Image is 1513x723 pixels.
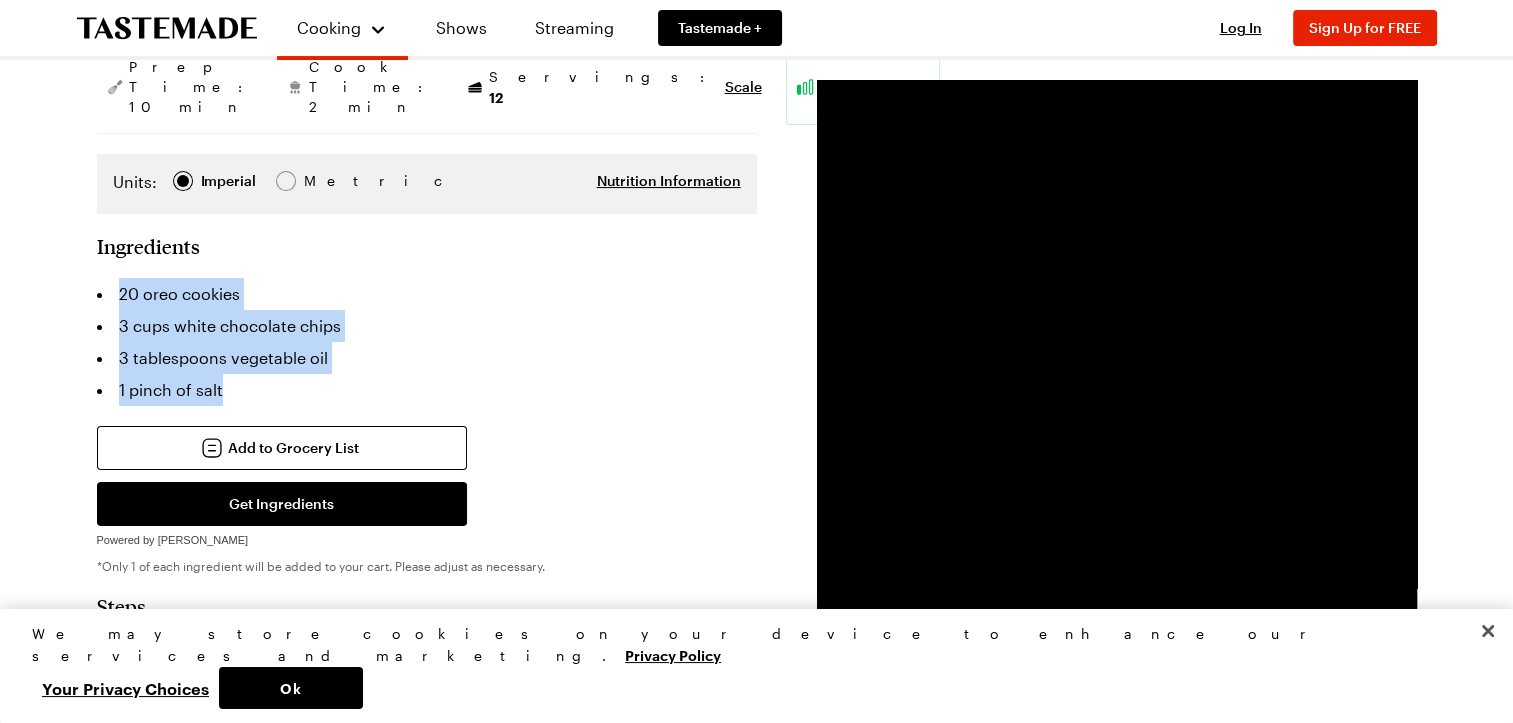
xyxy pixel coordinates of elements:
video-js: Video Player [817,80,1417,680]
a: Tastemade + [658,10,782,46]
div: Imperial [201,170,256,192]
h2: Ingredients [97,234,200,258]
button: Add to Grocery List [97,426,467,470]
li: 3 cups white chocolate chips [97,310,757,342]
button: Scale [725,77,762,97]
button: Log In [1201,18,1281,38]
li: 20 oreo cookies [97,278,757,310]
a: More information about your privacy, opens in a new tab [625,645,721,664]
a: To Tastemade Home Page [77,17,257,40]
button: Get Ingredients [97,482,467,526]
span: Servings: [489,67,715,108]
div: Metric [304,170,346,192]
button: Sign Up for FREE [1293,10,1437,46]
button: Close [1466,609,1510,653]
button: Your Privacy Choices [32,667,219,709]
a: Powered by [PERSON_NAME] [97,528,249,547]
span: Cooking [297,18,361,37]
span: 12 [489,87,503,106]
button: Ok [219,667,363,709]
span: Add to Grocery List [228,438,359,458]
span: Tastemade + [678,18,762,38]
span: Log In [1220,19,1262,36]
span: Powered by [PERSON_NAME] [97,534,249,546]
div: We may store cookies on your device to enhance our services and marketing. [32,623,1464,667]
span: Metric [304,170,348,192]
button: Nutrition Information [597,171,741,191]
h2: Steps [97,594,757,618]
span: Cook Time: 2 min [309,57,433,117]
span: Prep Time: 10 min [129,57,253,117]
iframe: Advertisement [817,80,1417,680]
span: Sign Up for FREE [1309,19,1421,36]
li: 3 tablespoons vegetable oil [97,342,757,374]
button: Cooking [297,8,388,48]
span: Easy [819,77,931,97]
label: Units: [113,170,157,194]
span: Imperial [201,170,258,192]
div: Imperial Metric [113,170,346,198]
div: Privacy [32,623,1464,709]
p: *Only 1 of each ingredient will be added to your cart. Please adjust as necessary. [97,558,757,574]
li: 1 pinch of salt [97,374,757,406]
